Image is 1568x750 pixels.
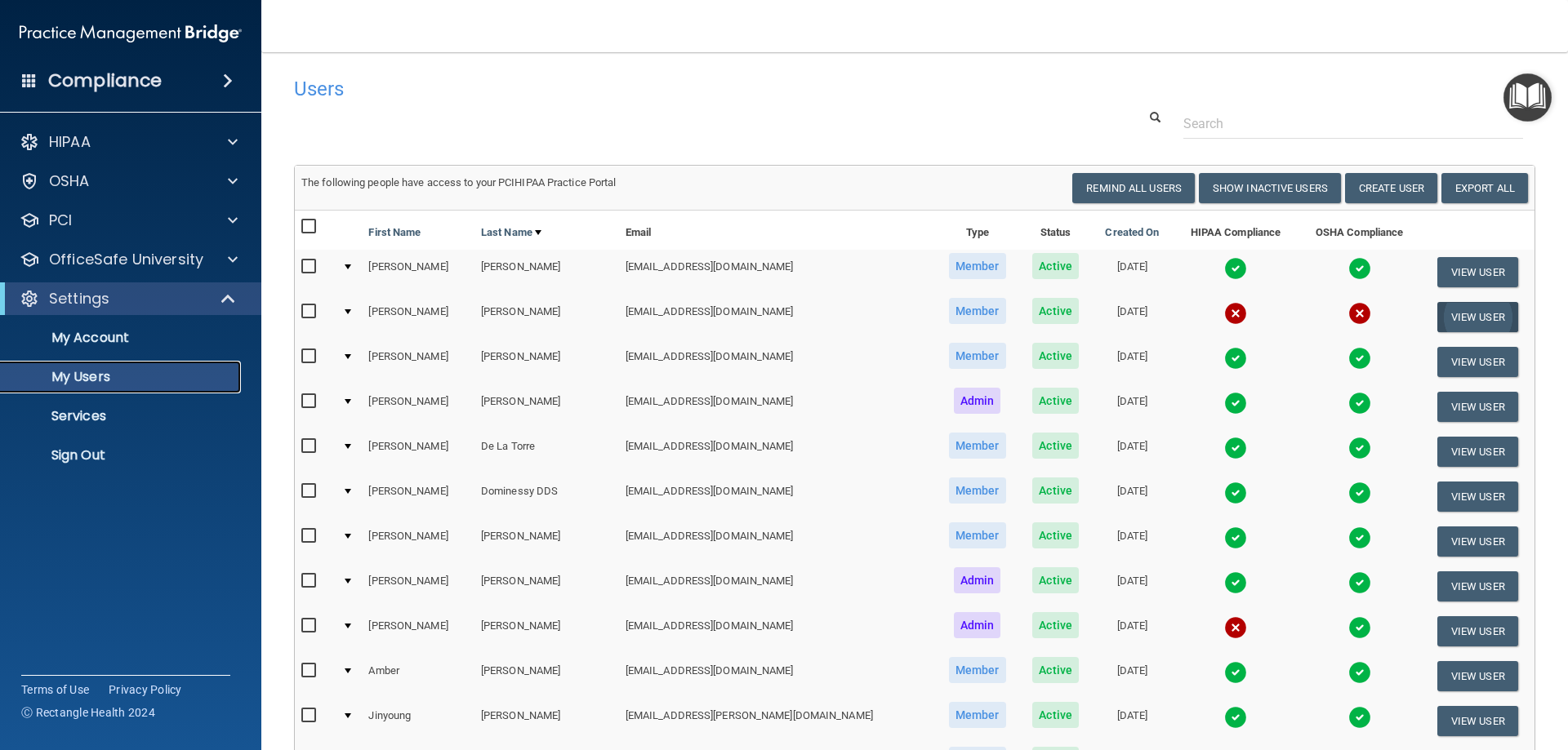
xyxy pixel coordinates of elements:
[619,211,935,250] th: Email
[49,289,109,308] p: Settings
[619,519,935,564] td: [EMAIL_ADDRESS][DOMAIN_NAME]
[954,612,1001,638] span: Admin
[619,429,935,474] td: [EMAIL_ADDRESS][DOMAIN_NAME]
[1092,699,1173,743] td: [DATE]
[1348,302,1371,325] img: cross.ca9f0e7f.svg
[619,564,935,609] td: [EMAIL_ADDRESS][DOMAIN_NAME]
[1092,609,1173,654] td: [DATE]
[1441,173,1528,203] a: Export All
[1348,526,1371,549] img: tick.e7d51cea.svg
[1020,211,1092,250] th: Status
[362,250,474,295] td: [PERSON_NAME]
[619,699,935,743] td: [EMAIL_ADDRESS][PERSON_NAME][DOMAIN_NAME]
[21,681,89,698] a: Terms of Use
[1032,522,1079,548] span: Active
[362,609,474,654] td: [PERSON_NAME]
[1437,302,1518,332] button: View User
[362,699,474,743] td: Jinyoung
[362,474,474,519] td: [PERSON_NAME]
[1348,706,1371,729] img: tick.e7d51cea.svg
[1092,654,1173,699] td: [DATE]
[49,250,203,269] p: OfficeSafe University
[949,433,1006,459] span: Member
[1224,257,1247,280] img: tick.e7d51cea.svg
[1092,429,1173,474] td: [DATE]
[619,609,935,654] td: [EMAIL_ADDRESS][DOMAIN_NAME]
[11,408,234,424] p: Services
[20,171,238,191] a: OSHA
[474,250,619,295] td: [PERSON_NAME]
[1092,564,1173,609] td: [DATE]
[474,429,619,474] td: De La Torre
[1348,482,1371,504] img: tick.e7d51cea.svg
[1503,73,1552,122] button: Open Resource Center
[1348,257,1371,280] img: tick.e7d51cea.svg
[1183,109,1523,139] input: Search
[49,171,90,191] p: OSHA
[1224,706,1247,729] img: tick.e7d51cea.svg
[11,369,234,385] p: My Users
[474,295,619,339] td: [PERSON_NAME]
[1032,567,1079,593] span: Active
[1032,343,1079,369] span: Active
[949,343,1006,369] span: Member
[1348,571,1371,594] img: tick.e7d51cea.svg
[1437,482,1518,512] button: View User
[20,17,242,50] img: PMB logo
[1032,388,1079,414] span: Active
[474,339,619,384] td: [PERSON_NAME]
[1092,339,1173,384] td: [DATE]
[20,211,238,230] a: PCI
[619,384,935,429] td: [EMAIL_ADDRESS][DOMAIN_NAME]
[1092,384,1173,429] td: [DATE]
[949,298,1006,324] span: Member
[949,253,1006,279] span: Member
[1032,253,1079,279] span: Active
[1348,392,1371,415] img: tick.e7d51cea.svg
[1437,706,1518,736] button: View User
[11,447,234,464] p: Sign Out
[474,609,619,654] td: [PERSON_NAME]
[49,132,91,152] p: HIPAA
[368,223,421,242] a: First Name
[1224,482,1247,504] img: tick.e7d51cea.svg
[20,132,238,152] a: HIPAA
[474,564,619,609] td: [PERSON_NAME]
[1224,616,1247,639] img: cross.ca9f0e7f.svg
[1437,257,1518,287] button: View User
[362,295,474,339] td: [PERSON_NAME]
[109,681,182,698] a: Privacy Policy
[1092,474,1173,519] td: [DATE]
[1199,173,1341,203] button: Show Inactive Users
[1348,437,1371,459] img: tick.e7d51cea.svg
[1032,612,1079,638] span: Active
[1437,571,1518,601] button: View User
[474,474,619,519] td: Dominessy DDS
[481,223,541,242] a: Last Name
[1032,702,1079,728] span: Active
[1032,477,1079,504] span: Active
[1032,657,1079,683] span: Active
[474,699,619,743] td: [PERSON_NAME]
[294,78,1008,100] h4: Users
[1092,519,1173,564] td: [DATE]
[362,654,474,699] td: Amber
[1348,347,1371,370] img: tick.e7d51cea.svg
[1298,211,1421,250] th: OSHA Compliance
[1032,298,1079,324] span: Active
[362,519,474,564] td: [PERSON_NAME]
[362,564,474,609] td: [PERSON_NAME]
[949,522,1006,548] span: Member
[949,702,1006,728] span: Member
[619,654,935,699] td: [EMAIL_ADDRESS][DOMAIN_NAME]
[1224,661,1247,684] img: tick.e7d51cea.svg
[1437,347,1518,377] button: View User
[1437,616,1518,646] button: View User
[20,250,238,269] a: OfficeSafe University
[49,211,72,230] p: PCI
[1173,211,1298,250] th: HIPAA Compliance
[1437,437,1518,467] button: View User
[949,477,1006,504] span: Member
[949,657,1006,683] span: Member
[362,429,474,474] td: [PERSON_NAME]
